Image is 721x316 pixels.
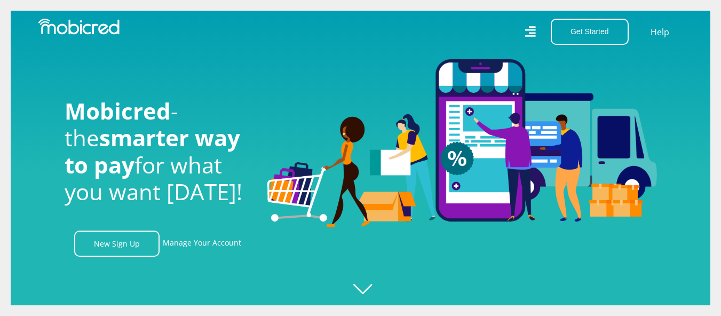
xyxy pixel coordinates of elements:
[65,96,171,126] span: Mobicred
[163,231,241,257] a: Manage Your Account
[650,25,670,39] a: Help
[551,19,629,45] button: Get Started
[65,98,251,206] h1: - the for what you want [DATE]!
[65,122,240,179] span: smarter way to pay
[74,231,160,257] a: New Sign Up
[38,19,120,35] img: Mobicred
[267,59,657,228] img: Welcome to Mobicred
